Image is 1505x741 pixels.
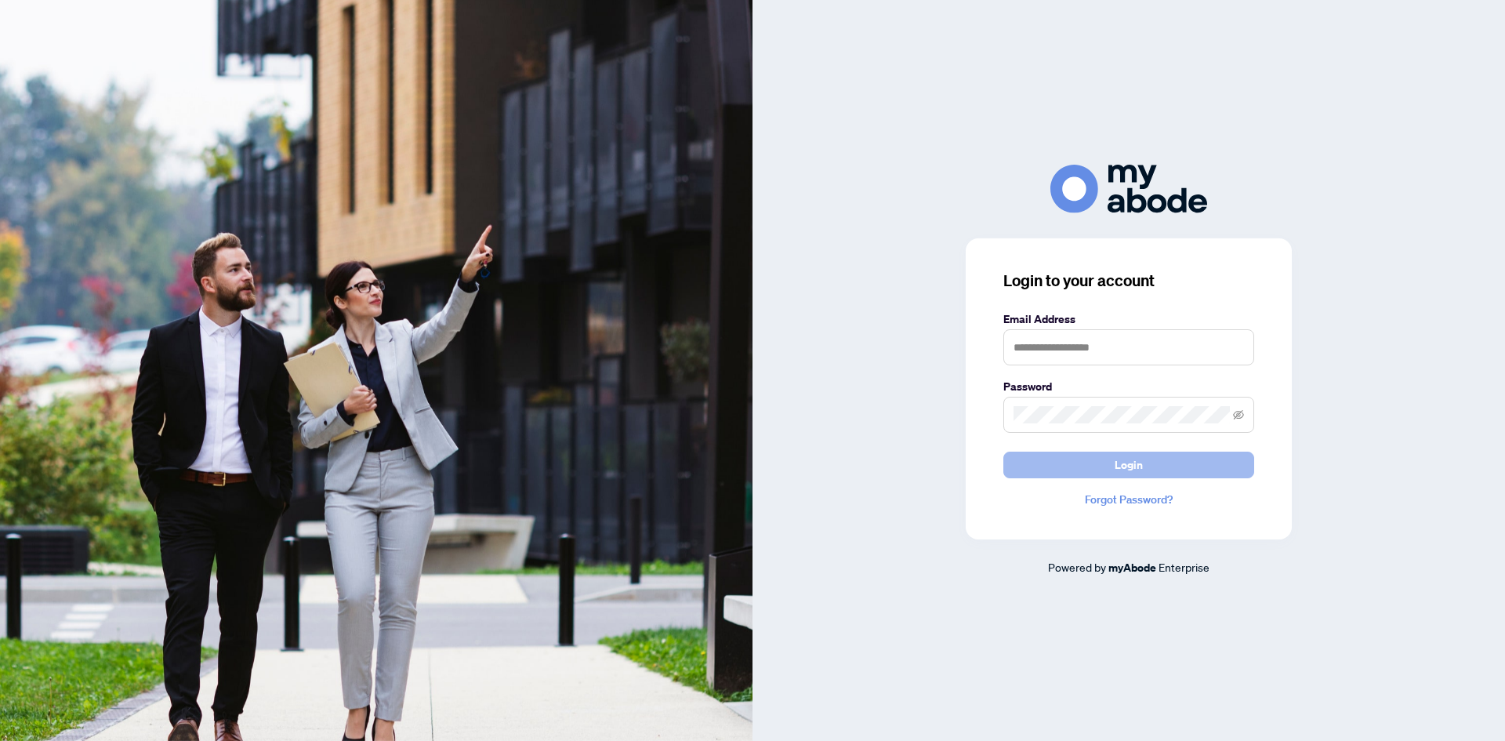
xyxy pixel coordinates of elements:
[1108,559,1156,576] a: myAbode
[1003,270,1254,292] h3: Login to your account
[1233,409,1244,420] span: eye-invisible
[1003,378,1254,395] label: Password
[1003,452,1254,478] button: Login
[1159,560,1209,574] span: Enterprise
[1003,491,1254,508] a: Forgot Password?
[1050,165,1207,212] img: ma-logo
[1048,560,1106,574] span: Powered by
[1003,311,1254,328] label: Email Address
[1115,452,1143,478] span: Login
